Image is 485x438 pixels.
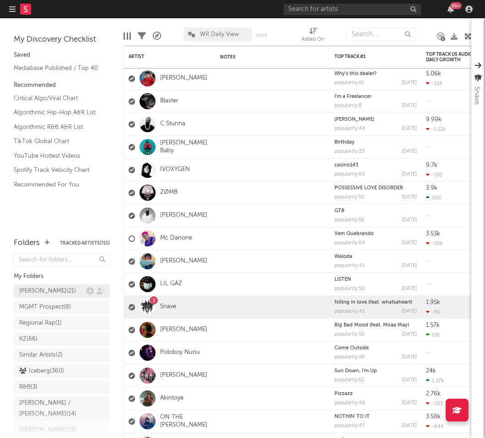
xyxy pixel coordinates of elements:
div: -1.12k [426,126,446,132]
div: 9.99k [426,117,442,123]
input: Search for folders... [14,253,110,267]
div: popularity: 64 [334,240,365,246]
div: KZ ( 66 ) [19,334,38,345]
div: 1.27k [426,378,444,384]
a: C Stunna [160,120,185,128]
a: [PERSON_NAME] [334,117,374,122]
div: Added On [302,23,324,49]
a: IVOXYGEN [160,166,190,174]
a: ON THE [PERSON_NAME] [160,414,211,429]
div: 24k [426,368,436,374]
div: A&R Pipeline [153,23,161,49]
div: popularity: 45 [334,263,365,268]
div: Recommended [14,80,110,91]
div: [DATE] [402,423,417,428]
div: [DATE] [402,195,417,200]
div: fxlling in love (feat. whatsaheart) [334,300,417,305]
div: -514 [426,80,442,86]
div: [DATE] [402,263,417,268]
div: Sun Down, I'm Up [334,369,417,374]
a: Spotify Track Velocity Chart [14,165,101,175]
div: [DATE] [402,355,417,360]
div: [DATE] [402,378,417,383]
a: Critical Algo/Viral Chart [14,93,101,103]
div: popularity: 28 [334,355,365,360]
div: Saved [14,50,110,61]
a: Algorithmic Hip-Hop A&R List [14,107,101,118]
div: -336 [426,240,443,246]
a: GTB [334,208,345,214]
a: Regional Rap(1) [14,316,110,330]
div: popularity: 46 [334,401,365,406]
div: popularity: 50 [334,286,365,291]
a: Come Outside [334,346,369,351]
div: [PERSON_NAME] / [PERSON_NAME] ( 14 ) [19,398,84,420]
div: 200 [426,195,441,201]
a: Why's this dealer? [334,71,377,76]
a: MGMT Prospect(8) [14,300,110,314]
div: -532 [426,172,442,178]
div: -644 [426,423,444,429]
div: [DATE] [402,80,417,85]
div: 3.58k [426,414,441,420]
div: Pizzazz [334,391,417,396]
div: [PERSON_NAME] ( 25 ) [19,425,76,436]
a: [PERSON_NAME] [160,212,207,219]
a: NOTHIN' TO IT [334,414,370,419]
div: popularity: 23 [334,149,364,154]
div: [DATE] [402,401,417,406]
div: Waloda [334,254,417,259]
div: popularity: 56 [334,218,365,223]
div: POSSESSIVE LOVE DISORDER [334,186,417,191]
div: Curtis Jackson [334,117,417,122]
a: Pizzazz [334,391,353,396]
button: Save [255,33,267,38]
div: Notes [220,54,312,60]
a: Akintoye [160,395,183,402]
div: popularity: 61 [334,378,364,383]
div: 5.06k [426,71,441,77]
a: Sun Down, I'm Up [334,369,377,374]
div: 99 + [450,2,462,9]
a: fxlling in love (feat. whatsaheart) [334,300,412,305]
a: [PERSON_NAME](25) [14,423,110,437]
div: Vem Quebrando [334,231,417,236]
div: popularity: 63 [334,172,365,177]
div: Regional Rap ( 1 ) [19,318,62,329]
div: casino143 [334,163,417,168]
div: popularity: 8 [334,103,362,108]
div: [DATE] [402,218,417,223]
a: [PERSON_NAME] [160,75,207,82]
a: Similar Artists(2) [14,348,110,362]
div: Folders [14,238,40,249]
div: LISTEN [334,277,417,282]
a: TikTok Global Chart [14,136,101,146]
div: Added On [302,34,324,45]
div: [DATE] [402,240,417,246]
a: Waloda [334,254,352,259]
a: Recommended For You [14,180,101,190]
input: Search... [347,27,415,41]
div: Top Track #1 [334,54,403,59]
div: popularity: 61 [334,80,364,85]
div: [DATE] [402,286,417,291]
a: [PERSON_NAME] [160,257,207,265]
input: Search for artists [284,4,421,15]
div: [DATE] [402,126,417,131]
button: Tracked Artists(715) [60,241,110,246]
a: Poloboy Nunu [160,349,200,357]
div: 9.7k [426,162,437,168]
div: 2.76k [426,391,441,397]
div: [DATE] [402,103,417,108]
div: [DATE] [402,332,417,337]
a: casino143 [334,163,358,168]
div: [DATE] [402,172,417,177]
a: R&B(3) [14,380,110,394]
div: Artist [129,54,197,59]
div: Birthday [334,140,417,145]
a: [PERSON_NAME] [160,326,207,334]
div: Why's this dealer? [334,71,417,76]
div: Come Outside [334,346,417,351]
div: R&B ( 3 ) [19,382,38,393]
div: [DATE] [402,309,417,314]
